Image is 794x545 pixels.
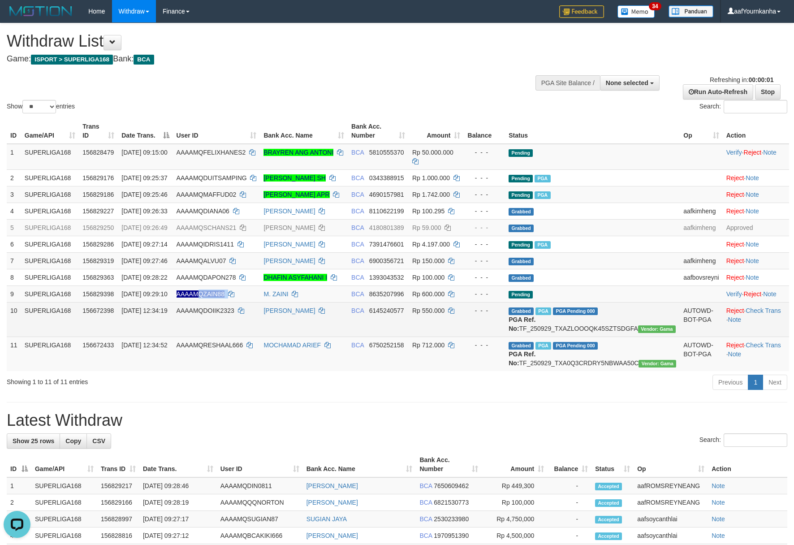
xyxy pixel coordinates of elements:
[351,307,364,314] span: BCA
[351,257,364,264] span: BCA
[139,528,217,544] td: [DATE] 09:27:12
[548,494,591,511] td: -
[535,241,550,249] span: Marked by aafsoycanthlai
[509,208,534,216] span: Grabbed
[177,342,243,349] span: AAAAMQRESHAAL666
[467,223,501,232] div: - - -
[97,511,139,528] td: 156828997
[79,118,118,144] th: Trans ID: activate to sort column ascending
[263,208,315,215] a: [PERSON_NAME]
[591,452,634,477] th: Status: activate to sort column ascending
[708,452,787,477] th: Action
[509,241,533,249] span: Pending
[121,342,167,349] span: [DATE] 12:34:52
[505,302,680,337] td: TF_250929_TXAZLOOOQK45SZTSDGFA
[263,274,327,281] a: DHAFIN ASYFAHANI I
[467,341,501,350] div: - - -
[509,342,534,350] span: Grabbed
[409,118,464,144] th: Amount: activate to sort column ascending
[412,174,450,182] span: Rp 1.000.000
[7,452,31,477] th: ID: activate to sort column descending
[649,2,661,10] span: 34
[634,494,708,511] td: aafROMSREYNEANG
[7,4,75,18] img: MOTION_logo.png
[548,452,591,477] th: Balance: activate to sort column ascending
[680,269,722,285] td: aafbovsreyni
[723,186,789,203] td: ·
[31,511,97,528] td: SUPERLIGA168
[467,306,501,315] div: - - -
[306,482,358,489] a: [PERSON_NAME]
[467,290,501,298] div: - - -
[7,169,21,186] td: 2
[723,252,789,269] td: ·
[263,290,288,298] a: M. ZAINI
[60,433,87,449] a: Copy
[726,241,744,248] a: Reject
[263,342,321,349] a: MOCHAMAD ARIEF
[369,257,404,264] span: Copy 6900356721 to clipboard
[369,149,404,156] span: Copy 5810555370 to clipboard
[600,75,660,91] button: None selected
[121,149,167,156] span: [DATE] 09:15:00
[7,100,75,113] label: Show entries
[217,452,303,477] th: User ID: activate to sort column ascending
[21,269,79,285] td: SUPERLIGA168
[177,307,234,314] span: AAAAMQDOIIK2323
[617,5,655,18] img: Button%20Memo.svg
[7,32,520,50] h1: Withdraw List
[467,273,501,282] div: - - -
[21,337,79,371] td: SUPERLIGA168
[139,494,217,511] td: [DATE] 09:28:19
[723,236,789,252] td: ·
[723,144,789,170] td: · ·
[434,499,469,506] span: Copy 6821530773 to clipboard
[173,118,260,144] th: User ID: activate to sort column ascending
[263,149,333,156] a: BRAYREN ANG ANTONI
[606,79,648,87] span: None selected
[82,274,114,281] span: 156829363
[4,4,30,30] button: Open LiveChat chat widget
[746,241,759,248] a: Note
[548,477,591,494] td: -
[746,174,759,182] a: Note
[699,100,787,113] label: Search:
[306,515,347,523] a: SUGIAN JAYA
[97,528,139,544] td: 156828816
[509,274,534,282] span: Grabbed
[419,532,432,539] span: BCA
[412,290,444,298] span: Rp 600.000
[21,285,79,302] td: SUPERLIGA168
[467,240,501,249] div: - - -
[351,241,364,248] span: BCA
[467,207,501,216] div: - - -
[634,528,708,544] td: aafsoycanthlai
[21,118,79,144] th: Game/API: activate to sort column ascending
[263,224,315,231] a: [PERSON_NAME]
[86,433,111,449] a: CSV
[535,175,550,182] span: Marked by aafsoycanthlai
[712,532,725,539] a: Note
[434,482,469,489] span: Copy 7650609462 to clipboard
[464,118,505,144] th: Balance
[177,274,236,281] span: AAAAMQDAPON278
[7,55,520,64] h4: Game: Bank:
[21,236,79,252] td: SUPERLIGA168
[746,191,759,198] a: Note
[699,433,787,447] label: Search:
[419,482,432,489] span: BCA
[509,191,533,199] span: Pending
[535,75,600,91] div: PGA Site Balance /
[263,191,329,198] a: [PERSON_NAME] APR
[548,528,591,544] td: -
[217,528,303,544] td: AAAAMQBCAKIKI666
[535,191,550,199] span: Marked by aafsoycanthlai
[712,499,725,506] a: Note
[369,174,404,182] span: Copy 0343388915 to clipboard
[263,174,325,182] a: [PERSON_NAME] SH
[728,350,742,358] a: Note
[351,191,364,198] span: BCA
[82,290,114,298] span: 156829398
[21,186,79,203] td: SUPERLIGA168
[634,477,708,494] td: aafROMSREYNEANG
